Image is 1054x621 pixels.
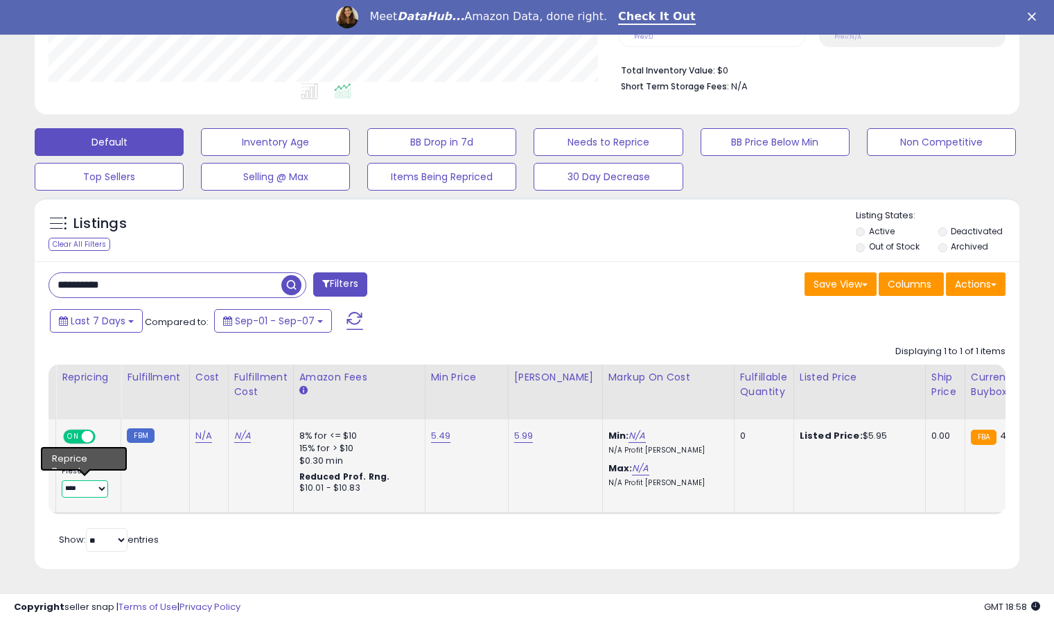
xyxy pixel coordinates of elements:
img: Profile image for Georgie [336,6,358,28]
small: Prev: 0 [634,33,653,41]
span: 4.97 [1000,429,1019,442]
div: Listed Price [800,370,920,385]
div: Cost [195,370,222,385]
label: Active [869,225,895,237]
div: Meet Amazon Data, done right. [369,10,607,24]
div: Preset: [62,466,110,498]
small: Prev: N/A [834,33,861,41]
small: FBM [127,428,154,443]
div: Displaying 1 to 1 of 1 items [895,345,1005,358]
b: Total Inventory Value: [621,64,715,76]
a: 5.99 [514,429,534,443]
div: Current Buybox Price [971,370,1042,399]
strong: Copyright [14,600,64,613]
div: Markup on Cost [608,370,728,385]
a: N/A [632,462,649,475]
div: seller snap | | [14,601,240,614]
div: 8% for <= $10 [299,430,414,442]
i: DataHub... [397,10,464,23]
b: Min: [608,429,629,442]
button: Inventory Age [201,128,350,156]
button: Save View [805,272,877,296]
b: Max: [608,462,633,475]
button: Columns [879,272,944,296]
div: Fulfillment Cost [234,370,288,399]
div: Fulfillable Quantity [740,370,788,399]
button: Last 7 Days [50,309,143,333]
button: Filters [313,272,367,297]
span: Last 7 Days [71,314,125,328]
div: $0.30 min [299,455,414,467]
label: Deactivated [951,225,1003,237]
span: OFF [94,431,116,443]
span: ON [64,431,82,443]
th: The percentage added to the cost of goods (COGS) that forms the calculator for Min & Max prices. [602,365,734,419]
button: Needs to Reprice [534,128,683,156]
span: 2025-09-15 18:58 GMT [984,600,1040,613]
button: 30 Day Decrease [534,163,683,191]
a: Privacy Policy [179,600,240,613]
a: 5.49 [431,429,451,443]
a: N/A [629,429,645,443]
div: Clear All Filters [49,238,110,251]
div: Repricing [62,370,115,385]
label: Out of Stock [869,240,920,252]
a: N/A [195,429,212,443]
label: Archived [951,240,988,252]
span: Show: entries [59,533,159,546]
button: Actions [946,272,1005,296]
div: Min Price [431,370,502,385]
span: Columns [888,277,931,291]
button: BB Drop in 7d [367,128,516,156]
div: $5.95 [800,430,915,442]
button: Default [35,128,184,156]
li: $0 [621,61,995,78]
button: Items Being Repriced [367,163,516,191]
div: Ship Price [931,370,959,399]
b: Listed Price: [800,429,863,442]
div: 15% for > $10 [299,442,414,455]
p: N/A Profit [PERSON_NAME] [608,478,723,488]
small: Amazon Fees. [299,385,308,397]
a: Check It Out [618,10,696,25]
p: Listing States: [856,209,1019,222]
button: Sep-01 - Sep-07 [214,309,332,333]
a: N/A [234,429,251,443]
div: $10.01 - $10.83 [299,482,414,494]
span: Compared to: [145,315,209,329]
button: BB Price Below Min [701,128,850,156]
span: N/A [731,80,748,93]
span: Sep-01 - Sep-07 [235,314,315,328]
div: Amazon AI [62,451,110,464]
button: Non Competitive [867,128,1016,156]
p: N/A Profit [PERSON_NAME] [608,446,723,455]
div: [PERSON_NAME] [514,370,597,385]
h5: Listings [73,214,127,234]
div: 0.00 [931,430,954,442]
button: Selling @ Max [201,163,350,191]
div: 0 [740,430,783,442]
b: Reduced Prof. Rng. [299,471,390,482]
b: Short Term Storage Fees: [621,80,729,92]
small: FBA [971,430,996,445]
a: Terms of Use [118,600,177,613]
div: Close [1028,12,1042,21]
div: Amazon Fees [299,370,419,385]
button: Top Sellers [35,163,184,191]
div: Fulfillment [127,370,183,385]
